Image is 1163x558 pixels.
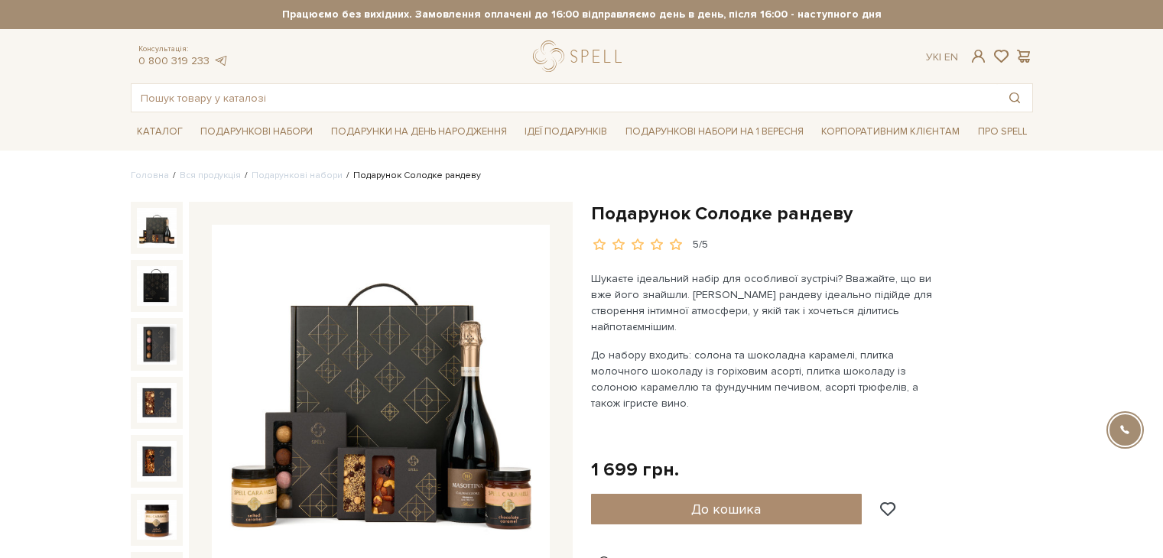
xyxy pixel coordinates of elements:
[132,84,997,112] input: Пошук товару у каталозі
[137,383,177,423] img: Подарунок Солодке рандеву
[213,54,229,67] a: telegram
[518,120,613,144] a: Ідеї подарунків
[180,170,241,181] a: Вся продукція
[137,500,177,540] img: Подарунок Солодке рандеву
[343,169,481,183] li: Подарунок Солодке рандеву
[944,50,958,63] a: En
[926,50,958,64] div: Ук
[131,8,1033,21] strong: Працюємо без вихідних. Замовлення оплачені до 16:00 відправляємо день в день, після 16:00 - насту...
[138,44,229,54] span: Консультація:
[131,170,169,181] a: Головна
[137,324,177,364] img: Подарунок Солодке рандеву
[693,238,708,252] div: 5/5
[137,266,177,306] img: Подарунок Солодке рандеву
[194,120,319,144] a: Подарункові набори
[997,84,1032,112] button: Пошук товару у каталозі
[815,118,966,144] a: Корпоративним клієнтам
[325,120,513,144] a: Подарунки на День народження
[939,50,941,63] span: |
[691,501,761,517] span: До кошика
[252,170,343,181] a: Подарункові набори
[591,202,1033,225] h1: Подарунок Солодке рандеву
[591,271,950,335] p: Шукаєте ідеальний набір для особливої зустрічі? Вважайте, що ви вже його знайшли. [PERSON_NAME] р...
[591,458,679,482] div: 1 699 грн.
[591,347,950,411] p: До набору входить: солона та шоколадна карамелі, плитка молочного шоколаду із горіховим асорті, п...
[131,120,189,144] a: Каталог
[972,120,1033,144] a: Про Spell
[137,208,177,248] img: Подарунок Солодке рандеву
[619,118,810,144] a: Подарункові набори на 1 Вересня
[533,41,629,72] a: logo
[591,494,863,524] button: До кошика
[137,441,177,481] img: Подарунок Солодке рандеву
[138,54,210,67] a: 0 800 319 233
